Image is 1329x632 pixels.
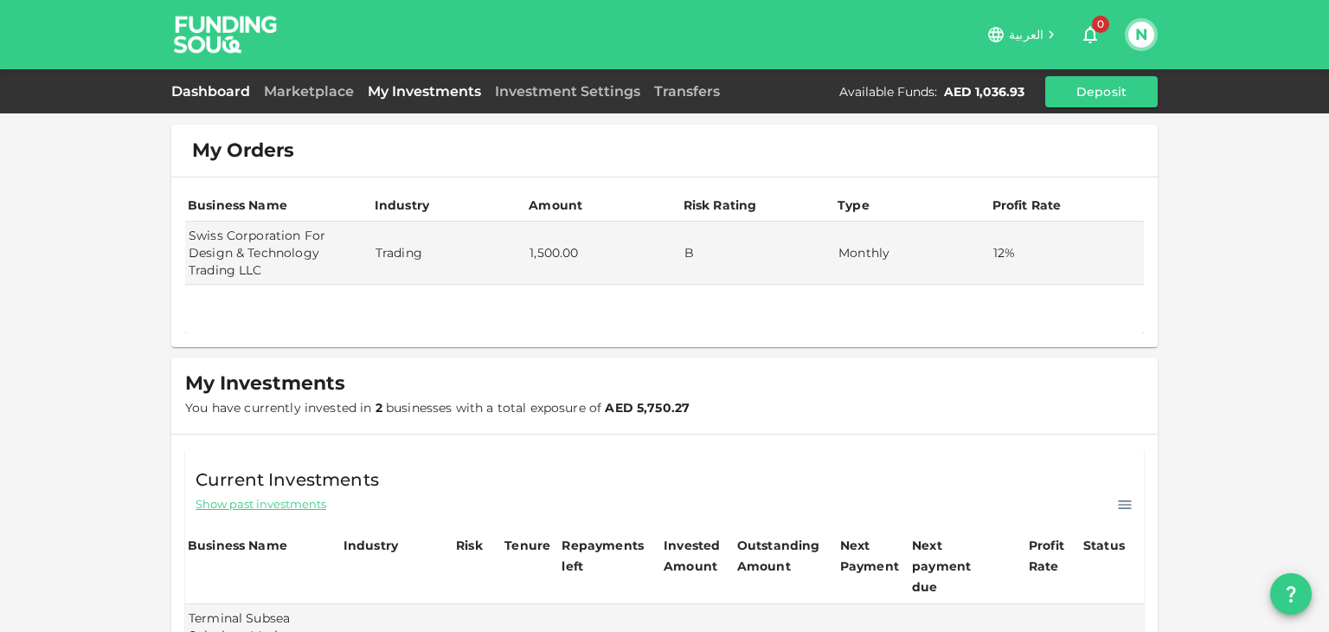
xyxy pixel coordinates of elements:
div: Status [1083,535,1127,556]
span: Current Investments [196,466,379,493]
div: Profit Rate [1029,535,1078,577]
div: Available Funds : [839,83,937,100]
div: Tenure [504,535,550,556]
div: Repayments left [562,535,648,577]
button: Deposit [1045,76,1158,107]
div: AED 1,036.93 [944,83,1024,100]
td: 12% [990,222,1145,285]
button: N [1128,22,1154,48]
a: Transfers [647,83,727,100]
td: 1,500.00 [526,222,680,285]
div: Invested Amount [664,535,732,577]
div: Outstanding Amount [737,535,824,577]
div: Industry [375,195,429,216]
span: My Orders [192,139,294,163]
div: Business Name [188,535,287,556]
div: Profit Rate [992,195,1062,216]
div: Type [838,195,872,216]
div: Industry [343,535,398,556]
strong: AED 5,750.27 [605,400,690,416]
a: Investment Settings [488,83,647,100]
span: 0 [1092,16,1109,33]
div: Next payment due [912,535,998,597]
div: Risk [456,535,491,556]
a: My Investments [361,83,488,100]
div: Next Payment [840,535,907,577]
span: العربية [1009,27,1043,42]
div: Amount [529,195,582,216]
div: Risk Rating [684,195,757,216]
strong: 2 [376,400,382,416]
a: Dashboard [171,83,257,100]
button: 0 [1073,17,1107,52]
span: You have currently invested in businesses with a total exposure of [185,400,690,416]
div: Business Name [188,195,287,216]
button: question [1270,573,1312,615]
a: Marketplace [257,83,361,100]
td: Swiss Corporation For Design & Technology Trading LLC [185,222,372,285]
span: My Investments [185,371,345,396]
td: Monthly [835,222,989,285]
td: B [681,222,835,285]
span: Show past investments [196,496,326,513]
td: Trading [372,222,526,285]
